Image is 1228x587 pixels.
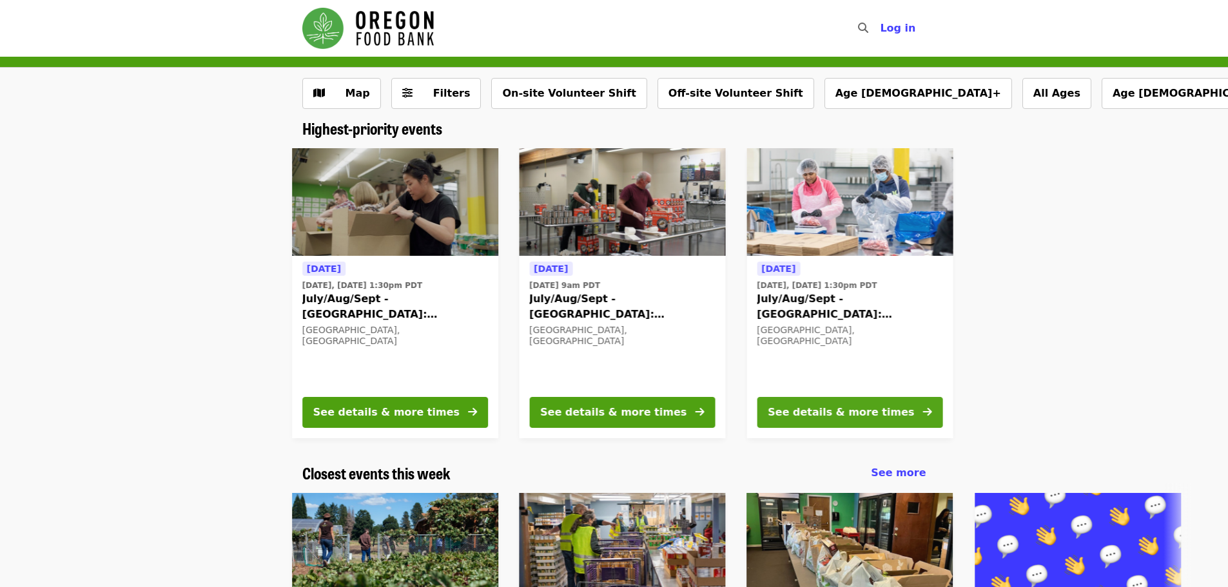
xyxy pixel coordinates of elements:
[876,13,886,44] input: Search
[529,280,600,291] time: [DATE] 9am PDT
[858,22,868,34] i: search icon
[746,148,953,256] img: July/Aug/Sept - Beaverton: Repack/Sort (age 10+) organized by Oregon Food Bank
[880,22,915,34] span: Log in
[695,406,704,418] i: arrow-right icon
[491,78,647,109] button: On-site Volunteer Shift
[302,117,442,139] span: Highest-priority events
[658,78,814,109] button: Off-site Volunteer Shift
[540,405,687,420] div: See details & more times
[757,397,942,428] button: See details & more times
[302,78,381,109] button: Show map view
[307,264,341,274] span: [DATE]
[519,148,725,438] a: See details for "July/Aug/Sept - Portland: Repack/Sort (age 16+)"
[346,87,370,99] span: Map
[433,87,471,99] span: Filters
[746,148,953,438] a: See details for "July/Aug/Sept - Beaverton: Repack/Sort (age 10+)"
[757,291,942,322] span: July/Aug/Sept - [GEOGRAPHIC_DATA]: Repack/Sort (age [DEMOGRAPHIC_DATA]+)
[302,325,488,347] div: [GEOGRAPHIC_DATA], [GEOGRAPHIC_DATA]
[468,406,477,418] i: arrow-right icon
[302,119,442,138] a: Highest-priority events
[768,405,914,420] div: See details & more times
[313,405,460,420] div: See details & more times
[519,148,725,256] img: July/Aug/Sept - Portland: Repack/Sort (age 16+) organized by Oregon Food Bank
[302,397,488,428] button: See details & more times
[529,325,715,347] div: [GEOGRAPHIC_DATA], [GEOGRAPHIC_DATA]
[757,280,877,291] time: [DATE], [DATE] 1:30pm PDT
[761,264,795,274] span: [DATE]
[870,15,926,41] button: Log in
[529,397,715,428] button: See details & more times
[402,87,413,99] i: sliders-h icon
[529,291,715,322] span: July/Aug/Sept - [GEOGRAPHIC_DATA]: Repack/Sort (age [DEMOGRAPHIC_DATA]+)
[292,148,498,438] a: See details for "July/Aug/Sept - Portland: Repack/Sort (age 8+)"
[292,464,937,483] div: Closest events this week
[292,119,937,138] div: Highest-priority events
[302,8,434,49] img: Oregon Food Bank - Home
[757,325,942,347] div: [GEOGRAPHIC_DATA], [GEOGRAPHIC_DATA]
[871,467,926,479] span: See more
[302,291,488,322] span: July/Aug/Sept - [GEOGRAPHIC_DATA]: Repack/Sort (age [DEMOGRAPHIC_DATA]+)
[534,264,568,274] span: [DATE]
[302,280,422,291] time: [DATE], [DATE] 1:30pm PDT
[302,461,451,484] span: Closest events this week
[391,78,482,109] button: Filters (0 selected)
[871,465,926,481] a: See more
[292,148,498,256] img: July/Aug/Sept - Portland: Repack/Sort (age 8+) organized by Oregon Food Bank
[1022,78,1091,109] button: All Ages
[824,78,1012,109] button: Age [DEMOGRAPHIC_DATA]+
[313,87,325,99] i: map icon
[302,464,451,483] a: Closest events this week
[922,406,931,418] i: arrow-right icon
